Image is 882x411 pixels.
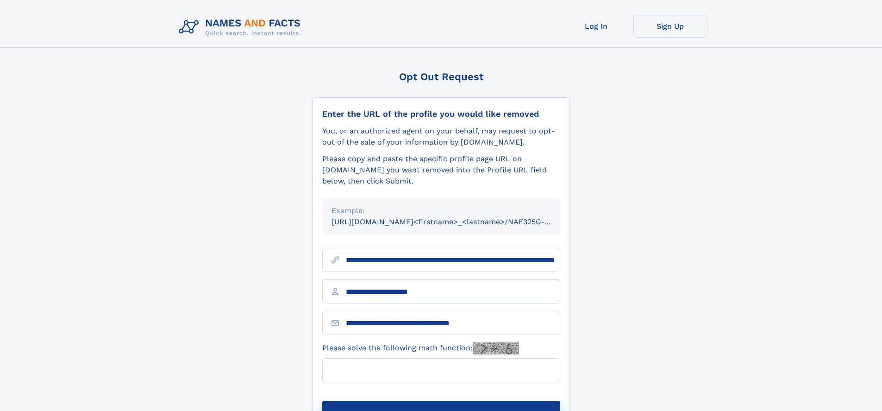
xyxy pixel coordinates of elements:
div: Please copy and paste the specific profile page URL on [DOMAIN_NAME] you want removed into the Pr... [322,153,560,187]
div: Enter the URL of the profile you would like removed [322,109,560,119]
div: You, or an authorized agent on your behalf, may request to opt-out of the sale of your informatio... [322,126,560,148]
a: Sign Up [633,15,707,38]
label: Please solve the following math function: [322,342,519,354]
img: Logo Names and Facts [175,15,308,40]
a: Log In [559,15,633,38]
div: Example: [332,205,551,216]
small: [URL][DOMAIN_NAME]<firstname>_<lastname>/NAF325G-xxxxxxxx [332,217,578,226]
div: Opt Out Request [313,71,570,82]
